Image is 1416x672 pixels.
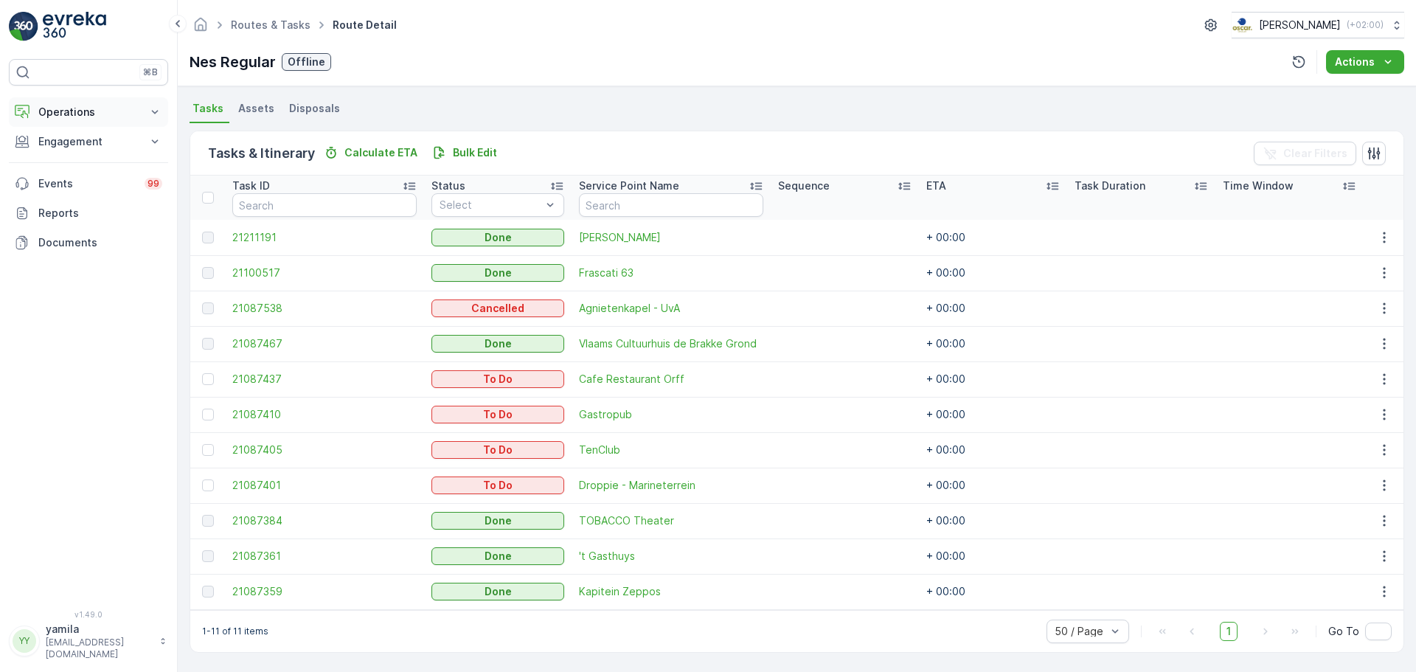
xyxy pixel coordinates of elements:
button: To Do [431,441,565,459]
a: Documents [9,228,168,257]
a: Van Kerkwijk [579,230,763,245]
p: Done [485,230,512,245]
p: To Do [483,443,513,457]
span: 21087405 [232,443,416,457]
td: + 00:00 [919,220,1067,255]
button: Calculate ETA [318,144,423,162]
button: Done [431,583,565,600]
button: Operations [9,97,168,127]
p: Done [485,549,512,564]
a: Kapitein Zeppos [579,584,763,599]
p: Bulk Edit [453,145,497,160]
td: + 00:00 [919,361,1067,397]
p: Task Duration [1075,179,1145,193]
p: 1-11 of 11 items [202,626,268,637]
p: Events [38,176,136,191]
img: basis-logo_rgb2x.png [1232,17,1253,33]
span: [PERSON_NAME] [579,230,763,245]
a: 't Gasthuys [579,549,763,564]
p: Done [485,584,512,599]
p: Select [440,198,542,212]
div: Toggle Row Selected [202,586,214,597]
a: 21087467 [232,336,416,351]
p: To Do [483,407,513,422]
a: Agnietenkapel - UvA [579,301,763,316]
a: 21100517 [232,266,416,280]
p: Done [485,336,512,351]
input: Search [579,193,763,217]
a: Cafe Restaurant Orff [579,372,763,387]
p: To Do [483,478,513,493]
p: Status [431,179,465,193]
div: Toggle Row Selected [202,373,214,385]
a: 21087359 [232,584,416,599]
button: Done [431,547,565,565]
span: 1 [1220,622,1238,641]
a: Gastropub [579,407,763,422]
button: Done [431,229,565,246]
a: 21087401 [232,478,416,493]
input: Search [232,193,416,217]
p: To Do [483,372,513,387]
div: Toggle Row Selected [202,232,214,243]
a: Reports [9,198,168,228]
a: TenClub [579,443,763,457]
p: ⌘B [143,66,158,78]
span: v 1.49.0 [9,610,168,619]
a: TOBACCO Theater [579,513,763,528]
p: 99 [147,178,159,190]
img: logo_light-DOdMpM7g.png [43,12,106,41]
button: YYyamila[EMAIL_ADDRESS][DOMAIN_NAME] [9,622,168,660]
p: Service Point Name [579,179,679,193]
button: [PERSON_NAME](+02:00) [1232,12,1404,38]
p: Sequence [778,179,830,193]
button: Clear Filters [1254,142,1356,165]
p: Nes Regular [190,51,276,73]
span: Disposals [289,101,340,116]
div: Toggle Row Selected [202,515,214,527]
a: Frascati 63 [579,266,763,280]
div: Toggle Row Selected [202,267,214,279]
p: Actions [1335,55,1375,69]
button: Bulk Edit [426,144,503,162]
div: Toggle Row Selected [202,338,214,350]
td: + 00:00 [919,397,1067,432]
button: To Do [431,406,565,423]
p: Time Window [1223,179,1294,193]
span: Tasks [192,101,223,116]
p: Done [485,513,512,528]
a: 21087538 [232,301,416,316]
button: Done [431,335,565,353]
p: Operations [38,105,139,119]
a: Routes & Tasks [231,18,310,31]
button: Cancelled [431,299,565,317]
td: + 00:00 [919,538,1067,574]
button: To Do [431,477,565,494]
a: Vlaams Cultuurhuis de Brakke Grond [579,336,763,351]
a: Droppie - Marineterrein [579,478,763,493]
p: Offline [288,55,325,69]
span: Go To [1328,624,1359,639]
button: Done [431,512,565,530]
button: Offline [282,53,331,71]
td: + 00:00 [919,503,1067,538]
a: 21087410 [232,407,416,422]
div: Toggle Row Selected [202,302,214,314]
td: + 00:00 [919,468,1067,503]
p: [PERSON_NAME] [1259,18,1341,32]
div: YY [13,629,36,653]
a: 21087437 [232,372,416,387]
td: + 00:00 [919,432,1067,468]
